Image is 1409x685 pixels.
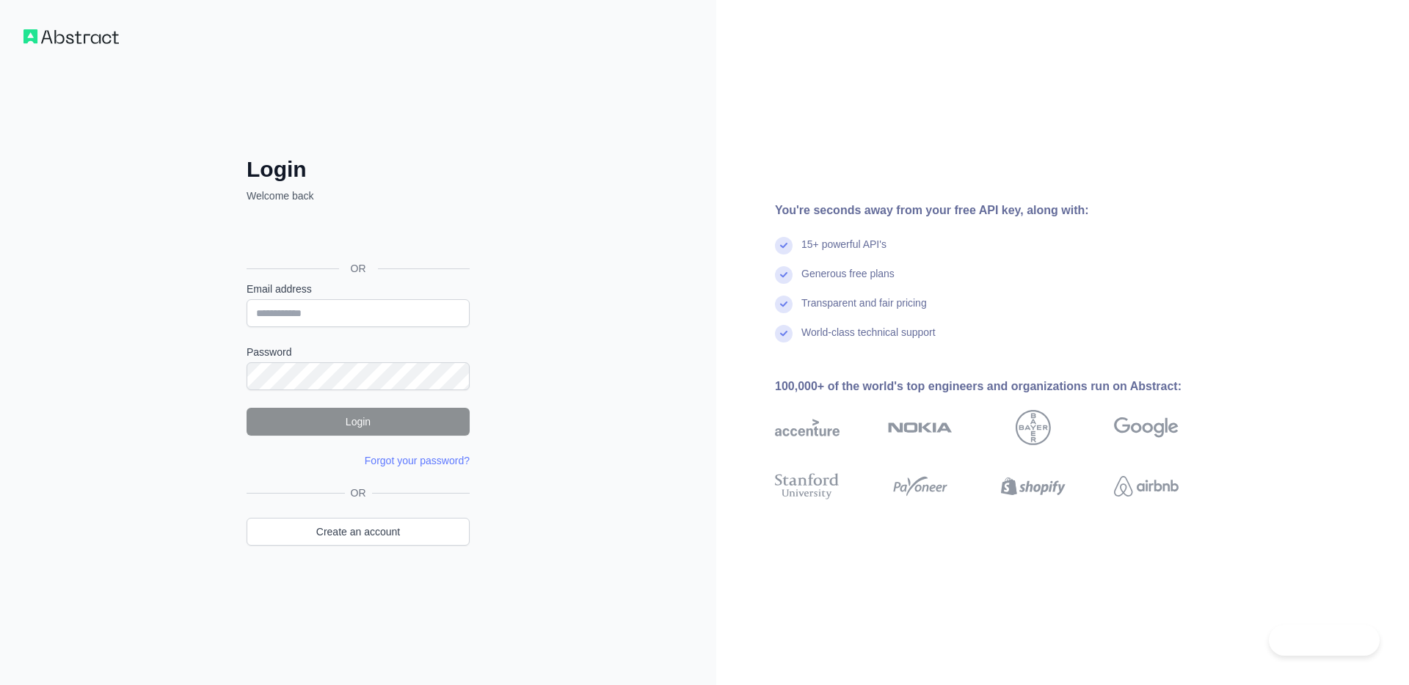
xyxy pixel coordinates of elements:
img: airbnb [1114,470,1179,502]
img: Workflow [23,29,119,44]
img: shopify [1001,470,1066,502]
h2: Login [247,156,470,183]
img: check mark [775,325,793,342]
p: Welcome back [247,188,470,203]
div: You're seconds away from your free API key, along with: [775,202,1226,219]
div: Generous free plans [801,266,895,296]
img: bayer [1016,410,1051,445]
label: Password [247,345,470,359]
img: nokia [888,410,953,445]
div: Transparent and fair pricing [801,296,927,325]
div: World-class technical support [801,325,936,354]
button: Login [247,408,470,436]
img: check mark [775,296,793,313]
img: check mark [775,237,793,254]
iframe: Toggle Customer Support [1269,625,1380,656]
iframe: Sign in with Google Button [239,219,474,252]
a: Forgot your password? [365,455,470,466]
img: payoneer [888,470,953,502]
div: 15+ powerful API's [801,237,886,266]
div: 100,000+ of the world's top engineers and organizations run on Abstract: [775,378,1226,395]
span: OR [339,261,378,276]
img: check mark [775,266,793,284]
img: accenture [775,410,840,445]
span: OR [345,486,372,500]
a: Create an account [247,518,470,546]
img: google [1114,410,1179,445]
img: stanford university [775,470,840,502]
label: Email address [247,282,470,296]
